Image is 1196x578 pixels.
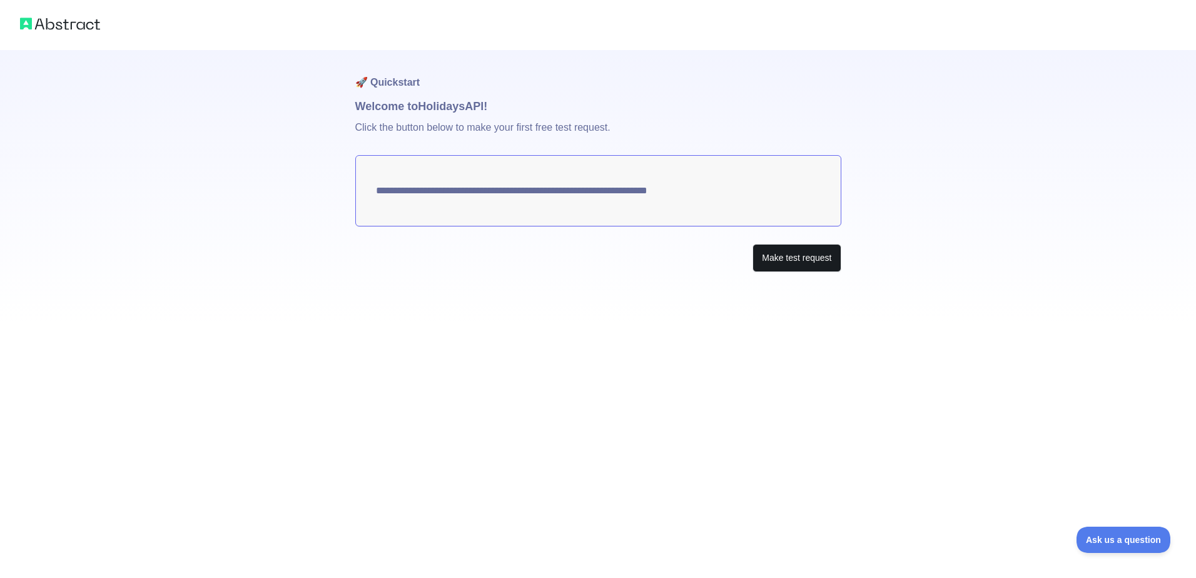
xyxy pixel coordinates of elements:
h1: 🚀 Quickstart [355,50,841,98]
img: Abstract logo [20,15,100,33]
iframe: Toggle Customer Support [1077,527,1171,553]
h1: Welcome to Holidays API! [355,98,841,115]
button: Make test request [753,244,841,272]
p: Click the button below to make your first free test request. [355,115,841,155]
